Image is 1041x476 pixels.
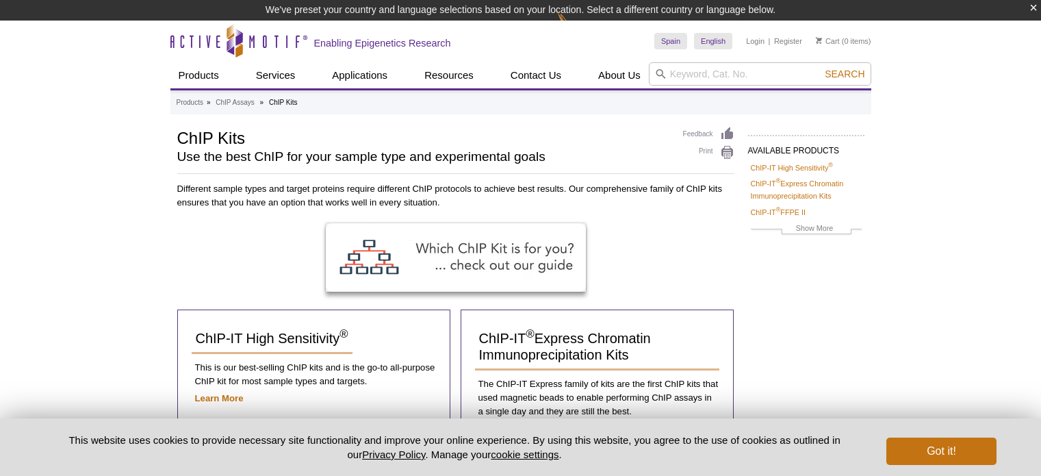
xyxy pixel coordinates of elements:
[751,222,862,238] a: Show More
[192,361,436,388] p: This is our best-selling ChIP kits and is the go-to all-purpose ChIP kit for most sample types an...
[751,177,862,202] a: ChIP-IT®Express Chromatin Immunoprecipitation Kits
[886,438,996,465] button: Got it!
[828,162,833,168] sup: ®
[192,324,352,354] a: ChIP-IT High Sensitivity®
[654,33,687,49] a: Spain
[774,36,802,46] a: Register
[816,36,840,46] a: Cart
[502,62,569,88] a: Contact Us
[751,206,806,218] a: ChIP-IT®FFPE II
[216,97,255,109] a: ChIP Assays
[475,324,719,371] a: ChIP-IT®Express Chromatin Immunoprecipitation Kits
[195,393,244,403] a: Learn More
[746,36,764,46] a: Login
[45,433,864,462] p: This website uses cookies to provide necessary site functionality and improve your online experie...
[590,62,649,88] a: About Us
[269,99,298,106] li: ChIP Kits
[816,33,871,49] li: (0 items)
[177,97,203,109] a: Products
[825,68,864,79] span: Search
[362,449,425,460] a: Privacy Policy
[751,162,833,174] a: ChIP-IT High Sensitivity®
[248,62,304,88] a: Services
[776,206,781,213] sup: ®
[769,33,771,49] li: |
[776,178,781,185] sup: ®
[479,331,651,362] span: ChIP-IT Express Chromatin Immunoprecipitation Kits
[326,223,586,292] img: ChIP Kit Selection Guide
[649,62,871,86] input: Keyword, Cat. No.
[177,182,734,210] p: Different sample types and target proteins require different ChIP protocols to achieve best resul...
[207,99,211,106] li: »
[416,62,482,88] a: Resources
[177,151,669,163] h2: Use the best ChIP for your sample type and experimental goals
[683,127,734,142] a: Feedback
[526,328,534,341] sup: ®
[821,68,869,80] button: Search
[694,33,732,49] a: English
[816,37,822,44] img: Your Cart
[196,331,348,346] span: ChIP-IT High Sensitivity
[324,62,396,88] a: Applications
[491,449,558,460] button: cookie settings
[177,127,669,147] h1: ChIP Kits
[314,37,451,49] h2: Enabling Epigenetics Research
[170,62,227,88] a: Products
[748,135,864,160] h2: AVAILABLE PRODUCTS
[475,377,719,418] p: The ChIP-IT Express family of kits are the first ChIP kits that used magnetic beads to enable per...
[260,99,264,106] li: »
[557,10,593,42] img: Change Here
[339,328,348,341] sup: ®
[683,145,734,160] a: Print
